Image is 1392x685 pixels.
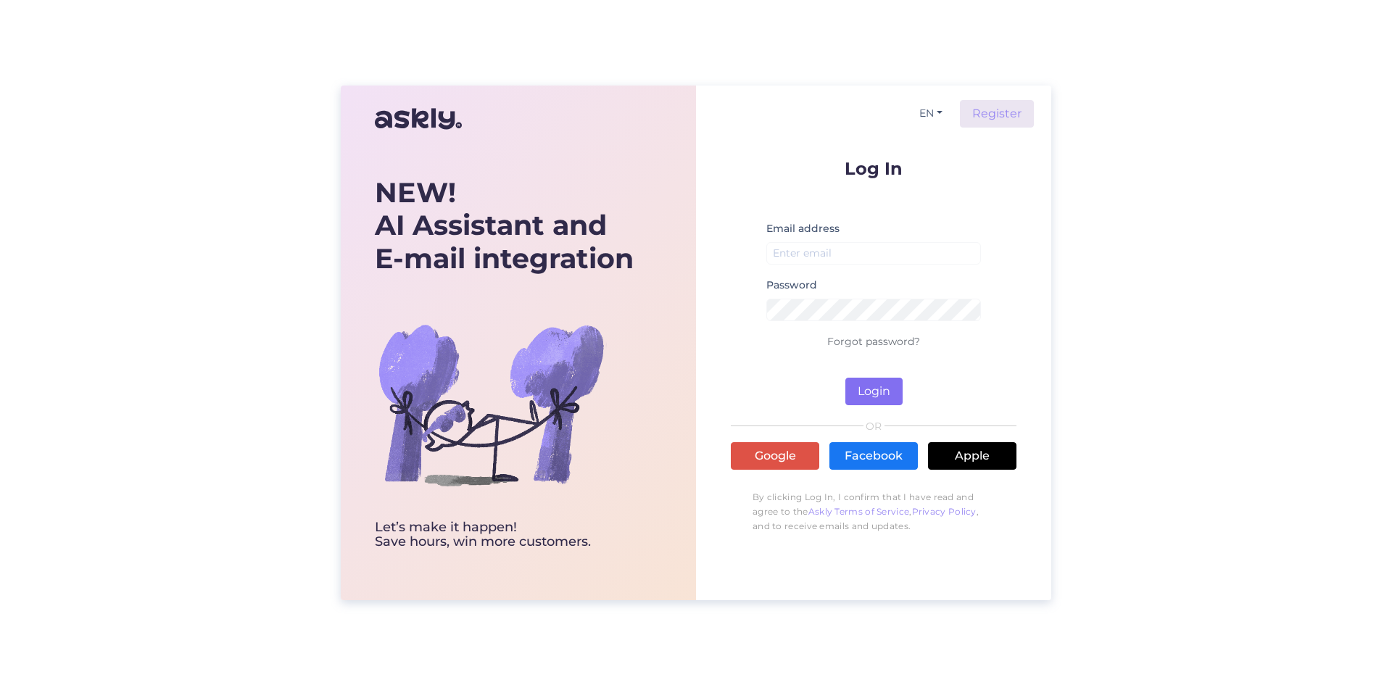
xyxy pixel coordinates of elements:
[928,442,1016,470] a: Apple
[766,278,817,293] label: Password
[375,101,462,136] img: Askly
[766,221,840,236] label: Email address
[827,335,920,348] a: Forgot password?
[375,175,456,209] b: NEW!
[731,159,1016,178] p: Log In
[375,288,607,520] img: bg-askly
[863,421,884,431] span: OR
[766,242,981,265] input: Enter email
[731,442,819,470] a: Google
[829,442,918,470] a: Facebook
[731,483,1016,541] p: By clicking Log In, I confirm that I have read and agree to the , , and to receive emails and upd...
[375,520,634,549] div: Let’s make it happen! Save hours, win more customers.
[960,100,1034,128] a: Register
[375,176,634,275] div: AI Assistant and E-mail integration
[913,103,948,124] button: EN
[912,506,977,517] a: Privacy Policy
[845,378,903,405] button: Login
[808,506,910,517] a: Askly Terms of Service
